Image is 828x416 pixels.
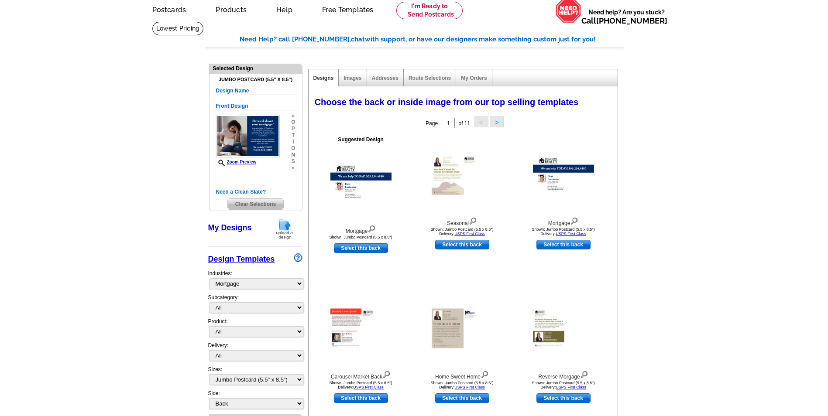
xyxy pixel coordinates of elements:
[291,139,295,145] span: i
[315,97,579,107] span: Choose the back or inside image from our top selling templates
[474,116,488,127] button: <
[313,381,409,389] div: Shown: Jumbo Postcard (5.5 x 8.5") Delivery:
[515,227,612,236] div: Shown: Jumbo Postcard (5.5 x 8.5") Delivery:
[409,75,451,81] a: Route Selections
[208,265,302,293] div: Industries:
[515,369,612,381] div: Reverse Morgage
[368,223,376,233] img: view design details
[435,240,489,249] a: use this design
[414,227,510,236] div: Shown: Jumbo Postcard (5.5 x 8.5") Delivery:
[414,215,510,227] div: Seasonal
[330,309,392,348] img: Carousel Market Back
[291,119,295,126] span: o
[313,369,409,381] div: Carousel Market Back
[334,393,388,403] a: use this design
[414,369,510,381] div: Home Sweet Home
[580,369,588,378] img: view design details
[432,155,493,195] img: Seasonal
[653,213,828,416] iframe: LiveChat chat widget
[454,385,485,389] a: USPS First Class
[240,34,624,44] div: Need Help? call [PHONE_NUMBER], with support, or have our designers make something custom just fo...
[334,243,388,253] a: use this design
[432,309,493,348] img: Home Sweet Home
[208,317,302,341] div: Product:
[515,215,612,227] div: Mortgage
[481,369,489,378] img: view design details
[536,240,591,249] a: use this design
[291,145,295,152] span: o
[344,75,361,81] a: Images
[570,215,578,225] img: view design details
[533,309,594,348] img: Reverse Morgage
[435,393,489,403] a: use this design
[208,223,252,232] a: My Designs
[294,253,302,262] img: design-wizard-help-icon.png
[291,158,295,165] span: s
[313,223,409,235] div: Mortgage
[216,160,257,164] a: Zoom Preview
[210,64,302,72] div: Selected Design
[461,75,487,81] a: My Orders
[490,116,504,127] button: >
[291,165,295,171] span: »
[216,115,280,157] img: GENPJF_StressedMortgage_ALL.jpg
[382,369,391,378] img: view design details
[216,188,295,196] h5: Need a Clean Slate?
[216,87,295,95] h5: Design Name
[273,218,296,240] img: upload-design
[372,75,399,81] a: Addresses
[313,75,334,81] a: Designs
[313,235,409,239] div: Shown: Jumbo Postcard (5.5 x 8.5")
[458,120,470,126] span: of 11
[581,8,672,25] span: Need help? Are you stuck?
[330,163,392,203] img: Mortgage
[469,215,477,225] img: view design details
[533,155,594,195] img: Mortgage
[581,16,667,25] span: Call
[338,136,384,143] b: Suggested Design
[216,102,295,110] h5: Front Design
[414,381,510,389] div: Shown: Jumbo Postcard (5.5 x 8.5") Delivery:
[454,232,485,236] a: USPS First Class
[228,199,283,209] span: Clear Selections
[536,393,591,403] a: use this design
[208,255,275,263] a: Design Templates
[291,152,295,158] span: n
[351,35,365,43] span: chat
[596,16,667,25] a: [PHONE_NUMBER]
[208,293,302,317] div: Subcategory:
[208,365,302,389] div: Sizes:
[208,389,302,410] div: Side:
[291,126,295,132] span: p
[556,385,586,389] a: USPS First Class
[291,132,295,139] span: t
[353,385,384,389] a: USPS First Class
[556,232,586,236] a: USPS First Class
[208,341,302,365] div: Delivery:
[515,381,612,389] div: Shown: Jumbo Postcard (5.5 x 8.5") Delivery:
[291,113,295,119] span: »
[426,120,438,126] span: Page
[216,77,295,82] h4: Jumbo Postcard (5.5" x 8.5")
